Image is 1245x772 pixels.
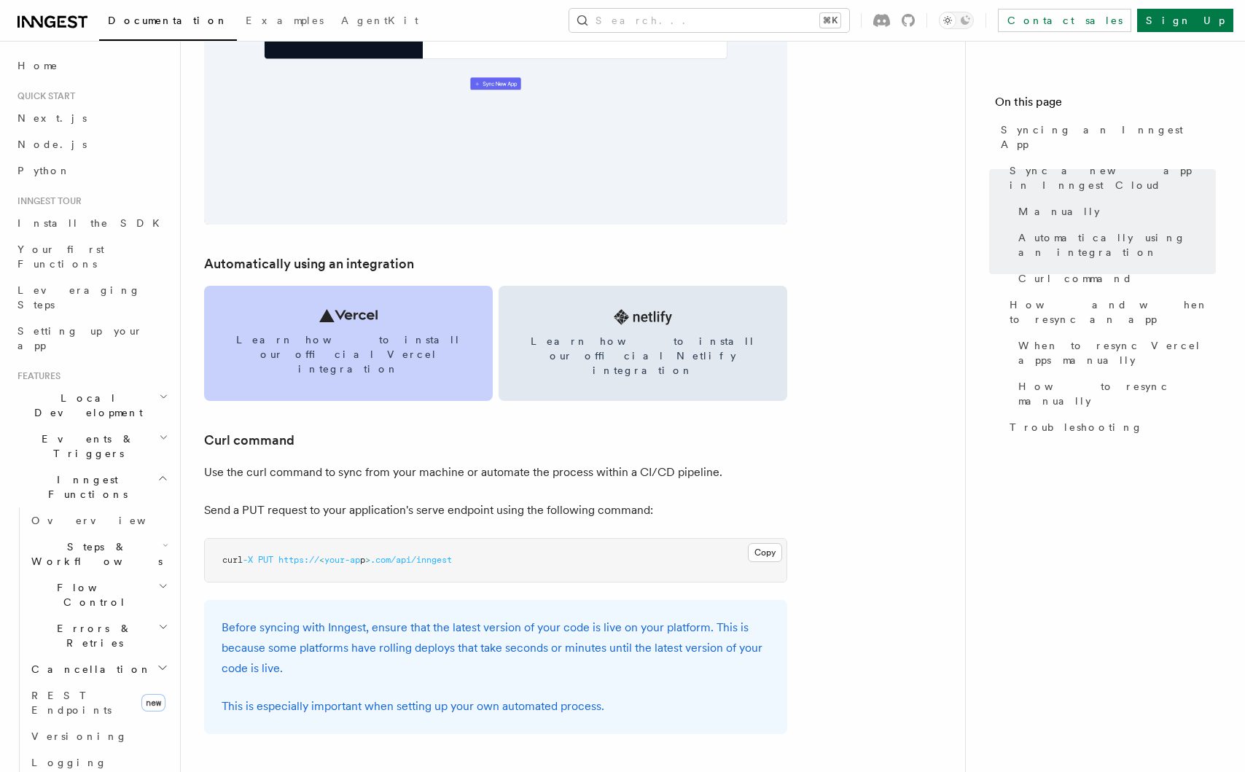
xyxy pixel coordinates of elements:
[222,696,770,717] p: This is especially important when setting up your own automated process.
[12,426,171,467] button: Events & Triggers
[12,385,171,426] button: Local Development
[1012,225,1216,265] a: Automatically using an integration
[141,694,165,711] span: new
[939,12,974,29] button: Toggle dark mode
[26,662,152,677] span: Cancellation
[12,467,171,507] button: Inngest Functions
[17,217,168,229] span: Install the SDK
[1004,414,1216,440] a: Troubleshooting
[998,9,1131,32] a: Contact sales
[1018,204,1100,219] span: Manually
[17,165,71,176] span: Python
[12,236,171,277] a: Your first Functions
[222,617,770,679] p: Before syncing with Inngest, ensure that the latest version of your code is live on your platform...
[237,4,332,39] a: Examples
[278,555,319,565] span: https://
[499,286,787,401] a: Learn how to install our official Netlify integration
[1012,332,1216,373] a: When to resync Vercel apps manually
[12,90,75,102] span: Quick start
[246,15,324,26] span: Examples
[12,105,171,131] a: Next.js
[365,555,370,565] span: >
[26,580,158,609] span: Flow Control
[26,656,171,682] button: Cancellation
[108,15,228,26] span: Documentation
[12,131,171,157] a: Node.js
[31,757,107,768] span: Logging
[31,690,112,716] span: REST Endpoints
[516,334,770,378] span: Learn how to install our official Netlify integration
[360,555,365,565] span: p
[204,430,294,451] a: Curl command
[1018,271,1133,286] span: Curl command
[222,555,243,565] span: curl
[26,534,171,574] button: Steps & Workflows
[17,58,58,73] span: Home
[1004,292,1216,332] a: How and when to resync an app
[222,332,475,376] span: Learn how to install our official Vercel integration
[370,555,452,565] span: .com/api/inngest
[319,555,324,565] span: <
[569,9,849,32] button: Search...⌘K
[995,93,1216,117] h4: On this page
[26,615,171,656] button: Errors & Retries
[12,370,61,382] span: Features
[12,318,171,359] a: Setting up your app
[204,500,787,520] p: Send a PUT request to your application's serve endpoint using the following command:
[26,507,171,534] a: Overview
[1010,163,1216,192] span: Sync a new app in Inngest Cloud
[1010,297,1216,327] span: How and when to resync an app
[341,15,418,26] span: AgentKit
[1018,379,1216,408] span: How to resync manually
[258,555,273,565] span: PUT
[26,574,171,615] button: Flow Control
[332,4,427,39] a: AgentKit
[1018,230,1216,260] span: Automatically using an integration
[31,730,128,742] span: Versioning
[243,555,253,565] span: -X
[204,286,493,401] a: Learn how to install our official Vercel integration
[26,621,158,650] span: Errors & Retries
[17,139,87,150] span: Node.js
[1001,122,1216,152] span: Syncing an Inngest App
[1012,265,1216,292] a: Curl command
[820,13,840,28] kbd: ⌘K
[204,462,787,483] p: Use the curl command to sync from your machine or automate the process within a CI/CD pipeline.
[99,4,237,41] a: Documentation
[12,391,159,420] span: Local Development
[12,472,157,502] span: Inngest Functions
[26,682,171,723] a: REST Endpointsnew
[12,432,159,461] span: Events & Triggers
[1137,9,1233,32] a: Sign Up
[12,157,171,184] a: Python
[31,515,182,526] span: Overview
[995,117,1216,157] a: Syncing an Inngest App
[1010,420,1143,434] span: Troubleshooting
[12,52,171,79] a: Home
[12,210,171,236] a: Install the SDK
[1018,338,1216,367] span: When to resync Vercel apps manually
[26,723,171,749] a: Versioning
[748,543,782,562] button: Copy
[17,243,104,270] span: Your first Functions
[12,277,171,318] a: Leveraging Steps
[17,112,87,124] span: Next.js
[1012,373,1216,414] a: How to resync manually
[12,195,82,207] span: Inngest tour
[17,284,141,311] span: Leveraging Steps
[1004,157,1216,198] a: Sync a new app in Inngest Cloud
[26,539,163,569] span: Steps & Workflows
[204,254,414,274] a: Automatically using an integration
[1012,198,1216,225] a: Manually
[324,555,360,565] span: your-ap
[17,325,143,351] span: Setting up your app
